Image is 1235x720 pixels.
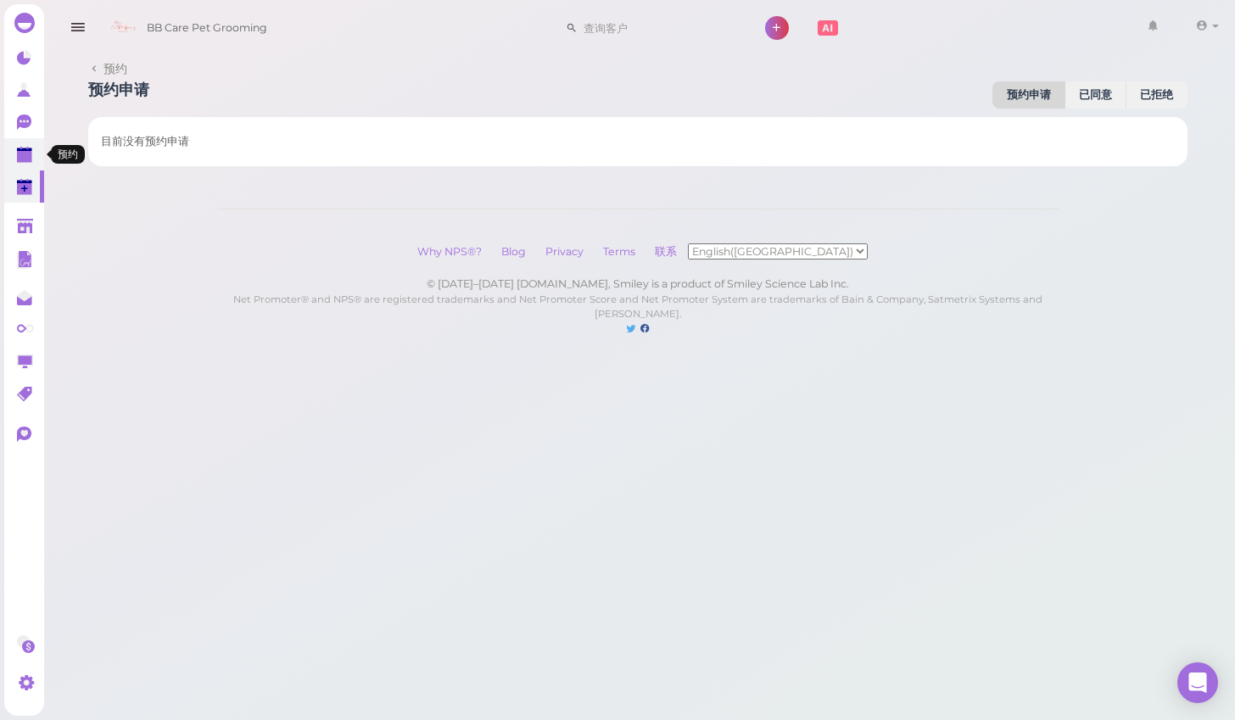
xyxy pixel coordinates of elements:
[992,81,1065,109] a: 预约申请
[537,245,592,258] a: Privacy
[646,245,688,258] a: 联系
[409,245,490,258] a: Why NPS®?
[493,245,534,258] a: Blog
[1126,81,1187,109] a: 已拒绝
[51,145,85,164] div: 预约
[595,245,644,258] a: Terms
[88,81,149,109] h1: 预约申请
[218,276,1059,292] div: © [DATE]–[DATE] [DOMAIN_NAME], Smiley is a product of Smiley Science Lab Inc.
[1065,81,1126,109] a: 已同意
[578,14,742,42] input: 查询客户
[88,126,1187,158] li: 目前没有预约申请
[147,4,267,52] span: BB Care Pet Grooming
[1177,662,1218,703] div: Open Intercom Messenger
[88,60,275,77] a: 预约
[233,293,1042,321] small: Net Promoter® and NPS® are registered trademarks and Net Promoter Score and Net Promoter System a...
